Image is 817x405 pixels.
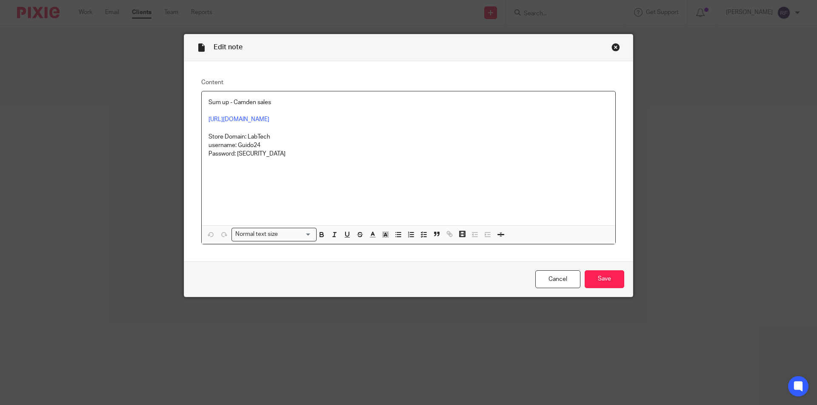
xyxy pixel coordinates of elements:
p: Password: [SECURITY_DATA] [209,150,608,158]
input: Save [585,270,624,289]
span: Normal text size [234,230,280,239]
p: Sum up - Camden sales [209,98,608,107]
a: [URL][DOMAIN_NAME] [209,116,269,122]
input: Search for option [281,230,311,239]
p: Store Domain: LabTech [209,133,608,141]
div: Close this dialog window [611,43,620,51]
label: Content [201,78,616,87]
span: Edit note [214,44,243,51]
a: Cancel [535,270,580,289]
div: Search for option [231,228,317,241]
p: username: Guido24 [209,141,608,150]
